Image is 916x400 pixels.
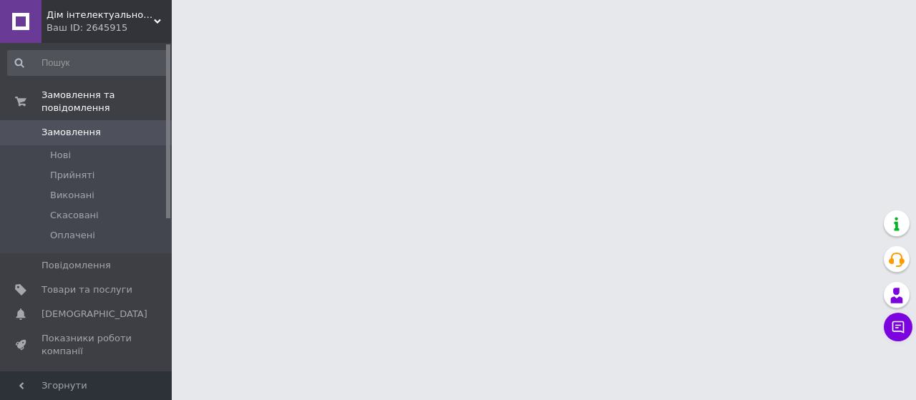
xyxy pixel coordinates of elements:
span: Замовлення та повідомлення [42,89,172,114]
span: Прийняті [50,169,94,182]
span: Виконані [50,189,94,202]
button: Чат з покупцем [884,313,912,341]
span: Замовлення [42,126,101,139]
span: Нові [50,149,71,162]
input: Пошук [7,50,169,76]
div: Ваш ID: 2645915 [47,21,172,34]
span: [DEMOGRAPHIC_DATA] [42,308,147,321]
span: Показники роботи компанії [42,332,132,358]
span: Оплачені [50,229,95,242]
span: Скасовані [50,209,99,222]
span: Панель управління [42,369,132,395]
span: Товари та послуги [42,283,132,296]
span: Повідомлення [42,259,111,272]
span: Дім інтелектуальної книги [47,9,154,21]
